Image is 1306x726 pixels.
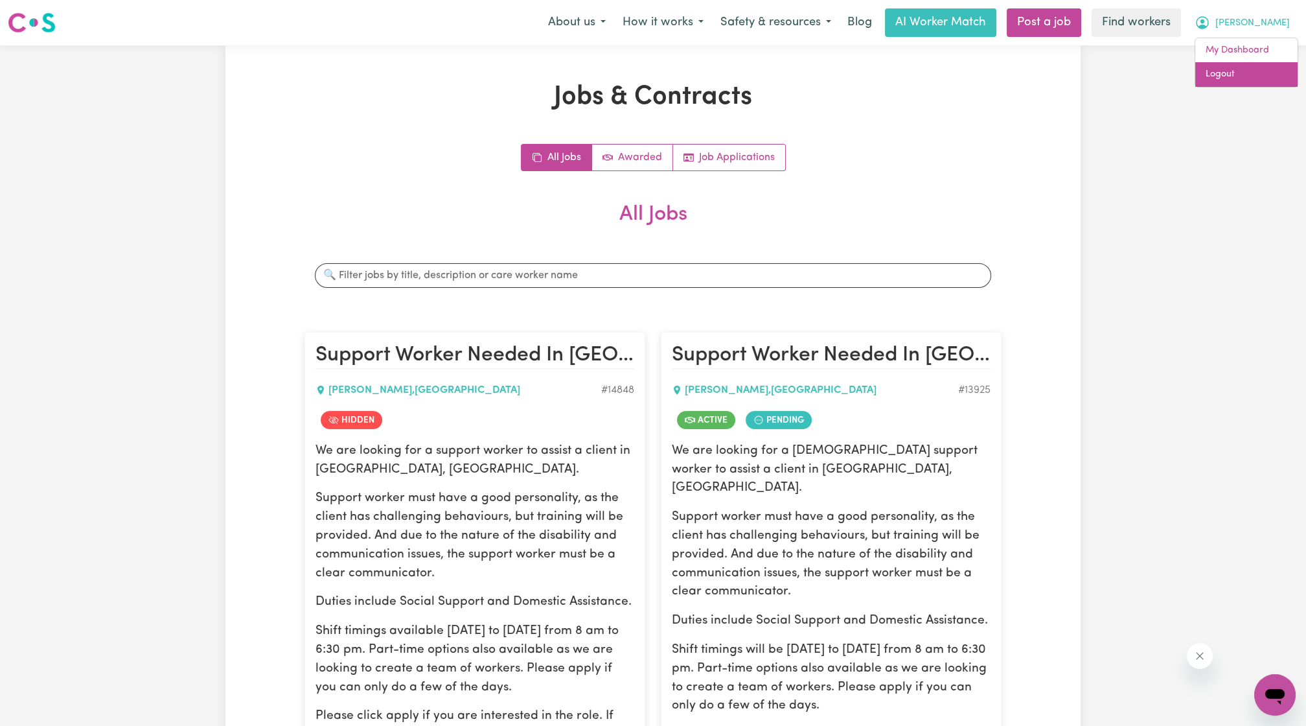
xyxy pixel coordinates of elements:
[521,145,592,170] a: All jobs
[315,442,634,480] p: We are looking for a support worker to assist a client in [GEOGRAPHIC_DATA], [GEOGRAPHIC_DATA].
[8,9,78,19] span: Need any help?
[672,612,991,631] p: Duties include Social Support and Domestic Assistance.
[601,382,634,398] div: Job ID #14848
[304,82,1002,113] h1: Jobs & Contracts
[672,508,991,602] p: Support worker must have a good personality, as the client has challenging behaviours, but traini...
[672,343,991,369] h2: Support Worker Needed In Singleton, WA
[315,489,634,583] p: Support worker must have a good personality, as the client has challenging behaviours, but traini...
[672,382,958,398] div: [PERSON_NAME] , [GEOGRAPHIC_DATA]
[315,593,634,612] p: Duties include Social Support and Domestic Assistance.
[321,411,382,429] span: Job is hidden
[746,411,812,429] span: Job contract pending review by care worker
[592,145,673,170] a: Active jobs
[673,145,785,170] a: Job applications
[1254,674,1296,716] iframe: Button to launch messaging window
[885,8,996,37] a: AI Worker Match
[672,641,991,716] p: Shift timings will be [DATE] to [DATE] from 8 am to 6:30 pm. Part-time options also available as ...
[840,8,880,37] a: Blog
[1195,62,1298,87] a: Logout
[1007,8,1081,37] a: Post a job
[1195,38,1298,88] div: My Account
[304,202,1002,248] h2: All Jobs
[315,343,634,369] h2: Support Worker Needed In Singleton, WA
[1187,643,1213,669] iframe: Close message
[672,442,991,498] p: We are looking for a [DEMOGRAPHIC_DATA] support worker to assist a client in [GEOGRAPHIC_DATA], [...
[315,382,601,398] div: [PERSON_NAME] , [GEOGRAPHIC_DATA]
[677,411,735,429] span: Job is active
[614,9,712,36] button: How it works
[1215,16,1290,30] span: [PERSON_NAME]
[8,11,56,34] img: Careseekers logo
[8,8,56,38] a: Careseekers logo
[315,622,634,697] p: Shift timings available [DATE] to [DATE] from 8 am to 6:30 pm. Part-time options also available a...
[958,382,991,398] div: Job ID #13925
[712,9,840,36] button: Safety & resources
[540,9,614,36] button: About us
[1186,9,1298,36] button: My Account
[1092,8,1181,37] a: Find workers
[1195,38,1298,63] a: My Dashboard
[315,263,991,288] input: 🔍 Filter jobs by title, description or care worker name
